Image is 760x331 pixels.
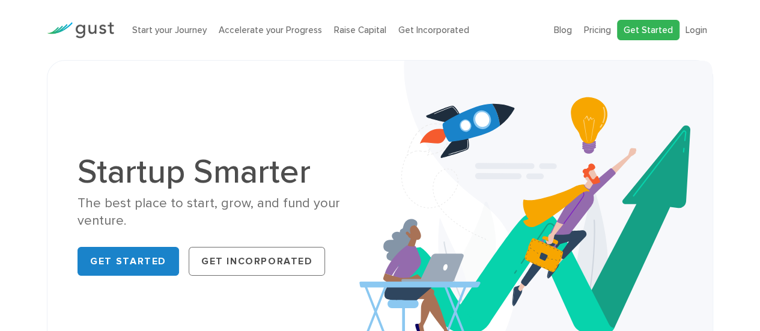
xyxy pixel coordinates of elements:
[132,25,207,35] a: Start your Journey
[189,247,326,276] a: Get Incorporated
[78,155,371,189] h1: Startup Smarter
[617,20,679,41] a: Get Started
[219,25,322,35] a: Accelerate your Progress
[47,22,114,38] img: Gust Logo
[398,25,469,35] a: Get Incorporated
[554,25,572,35] a: Blog
[78,195,371,230] div: The best place to start, grow, and fund your venture.
[334,25,386,35] a: Raise Capital
[686,25,707,35] a: Login
[78,247,179,276] a: Get Started
[584,25,611,35] a: Pricing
